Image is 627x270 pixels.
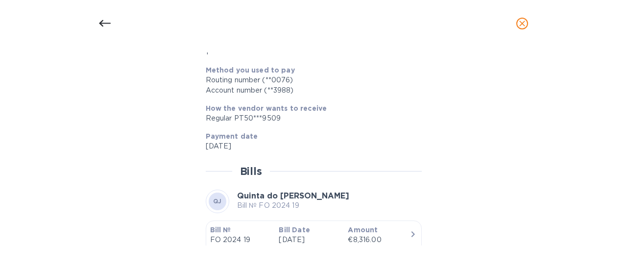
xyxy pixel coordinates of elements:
[237,200,349,211] p: Bill № FO 2024 19
[210,226,231,234] b: Bill №
[206,85,414,96] div: Account number (**3988)
[206,132,258,140] b: Payment date
[510,12,534,35] button: close
[206,221,422,254] button: Bill №FO 2024 19Bill Date[DATE]Amount€8,316.00
[206,141,414,151] p: [DATE]
[206,47,344,57] p: 1
[206,66,295,74] b: Method you used to pay
[206,113,414,123] div: Regular PT50***9509
[206,104,327,112] b: How the vendor wants to receive
[240,165,262,177] h2: Bills
[279,226,310,234] b: Bill Date
[206,75,414,85] div: Routing number (**0076)
[237,191,349,200] b: Quinta do [PERSON_NAME]
[348,226,378,234] b: Amount
[279,235,340,245] p: [DATE]
[210,235,271,245] p: FO 2024 19
[213,197,222,205] b: QJ
[348,235,409,245] div: €8,316.00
